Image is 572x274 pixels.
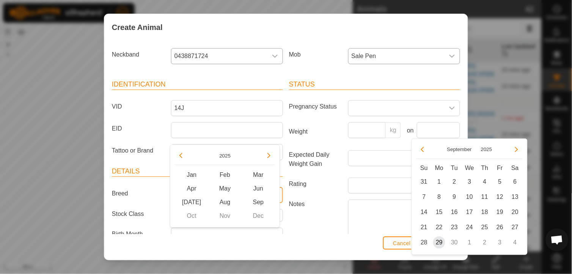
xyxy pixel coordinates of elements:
span: Fr [497,165,503,171]
span: Jun [242,182,275,195]
span: 12 [494,191,506,203]
span: Create Animal [112,22,163,33]
label: Neckband [109,48,168,61]
span: 29 [433,236,445,249]
span: 13 [509,191,521,203]
span: 18 [479,206,491,218]
span: Th [481,165,489,171]
span: 15 [433,206,445,218]
td: 26 [492,220,508,235]
header: Identification [112,79,283,90]
span: Sa [511,165,519,171]
span: Mo [435,165,443,171]
td: 2 [447,174,462,189]
span: Jan [175,168,208,182]
span: May [208,182,242,195]
span: 31 [418,176,430,188]
button: Cancel [383,236,421,250]
td: 18 [477,205,492,220]
td: 27 [508,220,523,235]
td: 24 [462,220,477,235]
td: 22 [432,220,447,235]
span: 23 [448,221,460,233]
td: 14 [416,205,432,220]
td: 1 [462,235,477,250]
span: Sale Pen [349,49,445,64]
span: 7 [418,191,430,203]
button: Choose Year [478,145,495,154]
span: 19 [494,206,506,218]
span: 26 [494,221,506,233]
span: Su [420,165,428,171]
button: Choose Month [444,145,475,154]
td: 4 [508,235,523,250]
label: Rating [286,178,345,191]
td: 3 [462,174,477,189]
span: Feb [208,168,242,182]
button: Previous Month [416,143,429,156]
div: Open chat [546,228,569,251]
span: 2 [448,176,460,188]
label: Weight [286,122,345,141]
button: Previous Year [175,150,187,162]
span: Apr [175,182,208,195]
span: 6 [509,176,521,188]
span: 21 [418,221,430,233]
td: 21 [416,220,432,235]
span: Mar [242,168,275,182]
td: 23 [447,220,462,235]
label: Pregnancy Status [286,100,345,113]
label: Tattoo or Brand [109,144,168,157]
button: Choose Year [217,151,234,160]
td: 28 [416,235,432,250]
span: 11 [479,191,491,203]
header: Details [112,166,283,177]
td: 6 [508,174,523,189]
p-inputgroup-addon: kg [386,122,401,138]
td: 2 [477,235,492,250]
span: Aug [208,195,242,209]
td: 12 [492,189,508,205]
span: 9 [448,191,460,203]
td: 29 [432,235,447,250]
label: Stock Class [109,209,168,219]
td: 19 [492,205,508,220]
div: Choose Date [412,139,528,255]
span: 17 [464,206,476,218]
span: Sep [242,195,275,209]
header: Status [289,79,460,90]
label: VID [109,100,168,113]
span: 25 [479,221,491,233]
div: dropdown trigger [445,101,460,116]
span: 5 [494,176,506,188]
span: 20 [509,206,521,218]
label: Breed [109,187,168,200]
label: Expected Daily Weight Gain [286,150,345,168]
td: 13 [508,189,523,205]
label: Mob [286,48,345,61]
td: 3 [492,235,508,250]
span: 22 [433,221,445,233]
span: 8 [433,191,445,203]
td: 9 [447,189,462,205]
span: 27 [509,221,521,233]
span: 28 [418,236,430,249]
td: 5 [492,174,508,189]
span: [DATE] [175,195,208,209]
label: Birth Month [109,228,168,241]
label: EID [109,122,168,135]
td: 1 [432,174,447,189]
div: dropdown trigger [267,49,283,64]
td: 20 [508,205,523,220]
span: Tu [451,165,458,171]
td: 15 [432,205,447,220]
span: 3 [464,176,476,188]
span: 24 [464,221,476,233]
span: Cancel [393,240,411,246]
span: 14 [418,206,430,218]
span: 4 [479,176,491,188]
td: 8 [432,189,447,205]
span: 1 [433,176,445,188]
td: 10 [462,189,477,205]
td: 17 [462,205,477,220]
